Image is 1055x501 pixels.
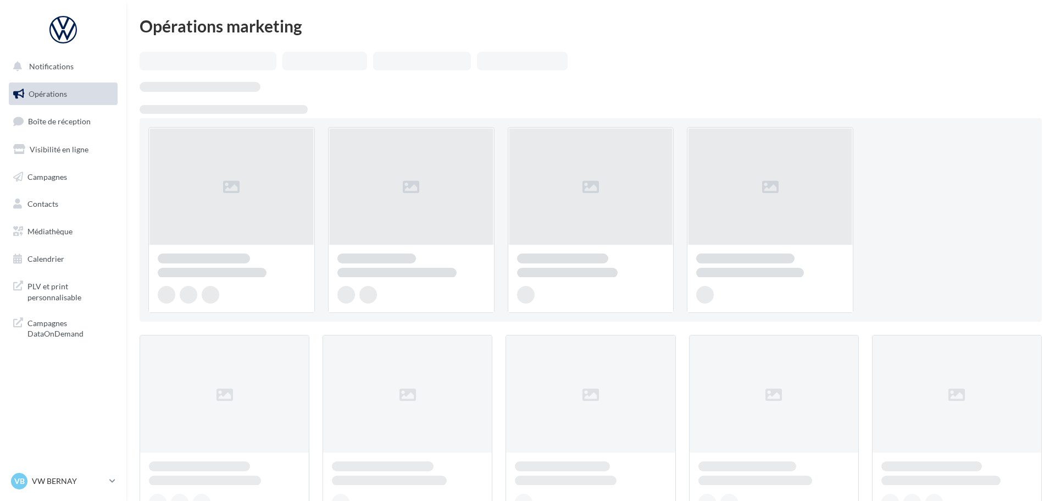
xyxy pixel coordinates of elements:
[27,227,73,236] span: Médiathèque
[7,82,120,106] a: Opérations
[29,89,67,98] span: Opérations
[30,145,88,154] span: Visibilité en ligne
[29,62,74,71] span: Notifications
[7,138,120,161] a: Visibilité en ligne
[7,192,120,216] a: Contacts
[27,199,58,208] span: Contacts
[7,109,120,133] a: Boîte de réception
[7,55,115,78] button: Notifications
[7,166,120,189] a: Campagnes
[7,274,120,307] a: PLV et print personnalisable
[27,316,113,339] span: Campagnes DataOnDemand
[14,476,25,487] span: VB
[32,476,105,487] p: VW BERNAY
[7,220,120,243] a: Médiathèque
[9,471,118,492] a: VB VW BERNAY
[140,18,1042,34] div: Opérations marketing
[27,279,113,302] span: PLV et print personnalisable
[7,311,120,344] a: Campagnes DataOnDemand
[27,254,64,263] span: Calendrier
[27,172,67,181] span: Campagnes
[28,117,91,126] span: Boîte de réception
[7,247,120,271] a: Calendrier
